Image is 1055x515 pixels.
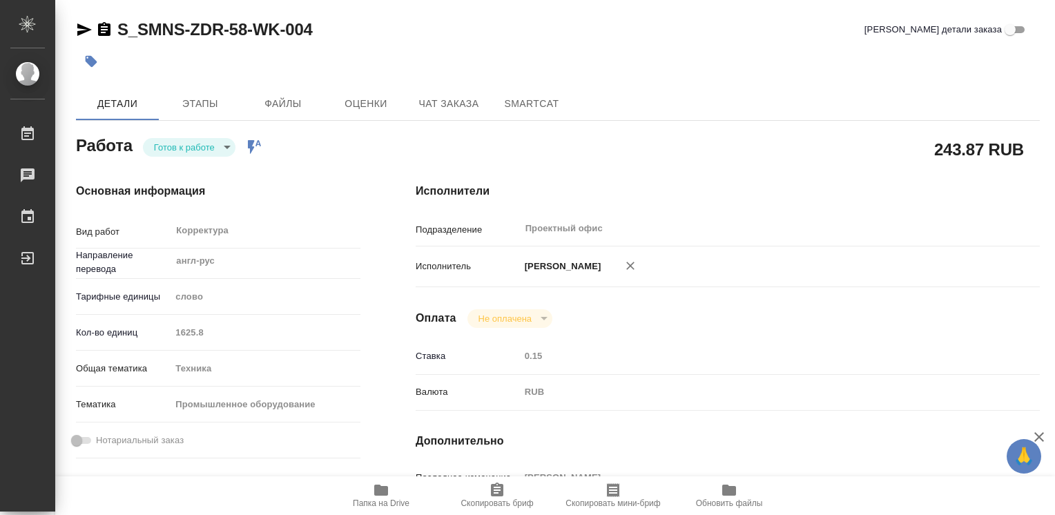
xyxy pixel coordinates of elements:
span: 🙏 [1012,442,1036,471]
h2: 243.87 RUB [934,137,1024,161]
div: Техника [171,357,360,380]
button: 🙏 [1007,439,1041,474]
p: Последнее изменение [416,471,520,485]
button: Скопировать мини-бриф [555,476,671,515]
p: Кол-во единиц [76,326,171,340]
p: Тематика [76,398,171,411]
button: Обновить файлы [671,476,787,515]
span: Нотариальный заказ [96,434,184,447]
p: Исполнитель [416,260,520,273]
button: Скопировать бриф [439,476,555,515]
div: слово [171,285,360,309]
div: Готов к работе [143,138,235,157]
span: SmartCat [499,95,565,113]
p: Подразделение [416,223,520,237]
button: Скопировать ссылку для ЯМессенджера [76,21,93,38]
button: Готов к работе [150,142,219,153]
h4: Дополнительно [416,433,1040,449]
input: Пустое поле [520,467,988,487]
div: RUB [520,380,988,404]
input: Пустое поле [520,346,988,366]
h4: Исполнители [416,183,1040,200]
span: Оценки [333,95,399,113]
p: Ставка [416,349,520,363]
span: Скопировать мини-бриф [565,498,660,508]
p: Вид работ [76,225,171,239]
h4: Оплата [416,310,456,327]
button: Удалить исполнителя [615,251,646,281]
div: Промышленное оборудование [171,393,360,416]
p: Тарифные единицы [76,290,171,304]
span: Папка на Drive [353,498,409,508]
div: Готов к работе [467,309,552,328]
input: Пустое поле [171,322,360,342]
button: Не оплачена [474,313,536,324]
p: [PERSON_NAME] [520,260,601,273]
span: Этапы [167,95,233,113]
p: Общая тематика [76,362,171,376]
span: Обновить файлы [696,498,763,508]
h4: Основная информация [76,183,360,200]
span: Детали [84,95,151,113]
button: Добавить тэг [76,46,106,77]
p: Направление перевода [76,249,171,276]
h2: Работа [76,132,133,157]
button: Папка на Drive [323,476,439,515]
a: S_SMNS-ZDR-58-WK-004 [117,20,313,39]
button: Скопировать ссылку [96,21,113,38]
span: Чат заказа [416,95,482,113]
span: Файлы [250,95,316,113]
p: Валюта [416,385,520,399]
span: Скопировать бриф [461,498,533,508]
span: [PERSON_NAME] детали заказа [864,23,1002,37]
